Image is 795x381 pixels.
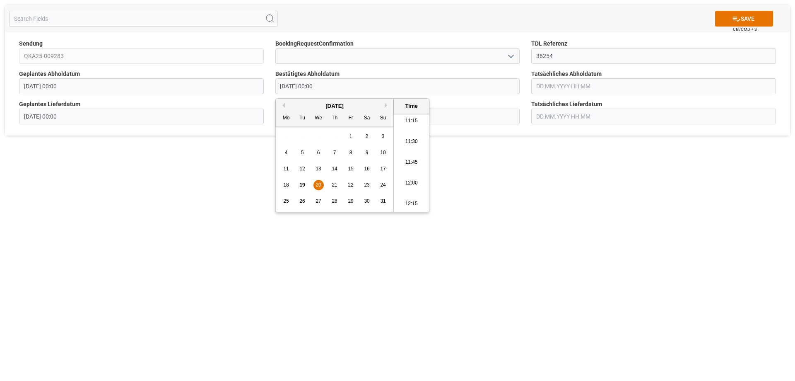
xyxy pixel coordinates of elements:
li: 11:45 [394,152,429,173]
div: Choose Wednesday, August 13th, 2025 [313,164,324,174]
span: BookingRequestConfirmation [275,39,354,48]
span: 21 [332,182,337,188]
div: Choose Monday, August 4th, 2025 [281,148,291,158]
div: Choose Thursday, August 7th, 2025 [330,148,340,158]
span: 2 [366,133,369,139]
span: 25 [283,198,289,204]
span: 12 [299,166,305,172]
div: Choose Monday, August 25th, 2025 [281,196,291,206]
div: Choose Saturday, August 2nd, 2025 [362,131,372,142]
span: 18 [283,182,289,188]
div: Choose Thursday, August 14th, 2025 [330,164,340,174]
input: Search Fields [9,11,278,27]
div: Th [330,113,340,124]
span: 3 [382,133,385,139]
span: 28 [332,198,337,204]
span: 23 [364,182,369,188]
span: 11 [283,166,289,172]
li: 12:00 [394,173,429,194]
span: 22 [348,182,353,188]
span: 31 [380,198,385,204]
div: Choose Saturday, August 30th, 2025 [362,196,372,206]
span: 19 [299,182,305,188]
div: Choose Friday, August 15th, 2025 [346,164,356,174]
div: Choose Friday, August 22nd, 2025 [346,180,356,190]
span: 7 [333,150,336,155]
input: DD.MM.YYYY HH:MM [19,78,264,94]
div: Choose Sunday, August 3rd, 2025 [378,131,388,142]
div: Choose Sunday, August 17th, 2025 [378,164,388,174]
div: Choose Sunday, August 10th, 2025 [378,148,388,158]
span: 13 [316,166,321,172]
div: Sa [362,113,372,124]
span: Bestätigtes Abholdatum [275,70,340,78]
div: Choose Tuesday, August 12th, 2025 [297,164,308,174]
div: Choose Wednesday, August 6th, 2025 [313,148,324,158]
span: 15 [348,166,353,172]
button: Next Month [385,103,390,108]
span: Sendung [19,39,43,48]
span: 6 [317,150,320,155]
span: 1 [349,133,352,139]
input: DD.MM.YYYY HH:MM [531,109,776,124]
div: Choose Monday, August 11th, 2025 [281,164,291,174]
div: Choose Thursday, August 28th, 2025 [330,196,340,206]
div: [DATE] [276,102,393,110]
span: Ctrl/CMD + S [733,26,757,32]
div: Time [396,102,427,110]
div: Fr [346,113,356,124]
span: 9 [366,150,369,155]
span: 8 [349,150,352,155]
span: 14 [332,166,337,172]
span: 20 [316,182,321,188]
span: Geplantes Abholdatum [19,70,80,78]
div: Choose Sunday, August 24th, 2025 [378,180,388,190]
div: Choose Thursday, August 21st, 2025 [330,180,340,190]
input: DD.MM.YYYY HH:MM [275,78,520,94]
div: Choose Saturday, August 16th, 2025 [362,164,372,174]
div: Tu [297,113,308,124]
div: Choose Sunday, August 31st, 2025 [378,196,388,206]
span: Geplantes Lieferdatum [19,100,80,109]
div: Choose Monday, August 18th, 2025 [281,180,291,190]
li: 12:15 [394,194,429,214]
div: Choose Tuesday, August 26th, 2025 [297,196,308,206]
div: Choose Friday, August 29th, 2025 [346,196,356,206]
span: 24 [380,182,385,188]
div: month 2025-08 [278,129,391,209]
span: 16 [364,166,369,172]
div: Choose Saturday, August 9th, 2025 [362,148,372,158]
span: 30 [364,198,369,204]
li: 11:30 [394,131,429,152]
div: Choose Wednesday, August 20th, 2025 [313,180,324,190]
span: 26 [299,198,305,204]
span: 27 [316,198,321,204]
li: 11:15 [394,111,429,131]
div: Choose Tuesday, August 19th, 2025 [297,180,308,190]
span: 29 [348,198,353,204]
span: TDL Referenz [531,39,567,48]
span: 10 [380,150,385,155]
div: Choose Tuesday, August 5th, 2025 [297,148,308,158]
button: SAVE [715,11,773,27]
span: 4 [285,150,288,155]
div: Choose Saturday, August 23rd, 2025 [362,180,372,190]
span: 5 [301,150,304,155]
div: Mo [281,113,291,124]
span: 17 [380,166,385,172]
div: Su [378,113,388,124]
input: DD.MM.YYYY HH:MM [19,109,264,124]
input: DD.MM.YYYY HH:MM [531,78,776,94]
div: Choose Wednesday, August 27th, 2025 [313,196,324,206]
div: Choose Friday, August 1st, 2025 [346,131,356,142]
div: Choose Friday, August 8th, 2025 [346,148,356,158]
button: Previous Month [280,103,285,108]
span: Tatsächliches Lieferdatum [531,100,602,109]
button: open menu [504,50,517,63]
div: We [313,113,324,124]
span: Tatsächliches Abholdatum [531,70,602,78]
